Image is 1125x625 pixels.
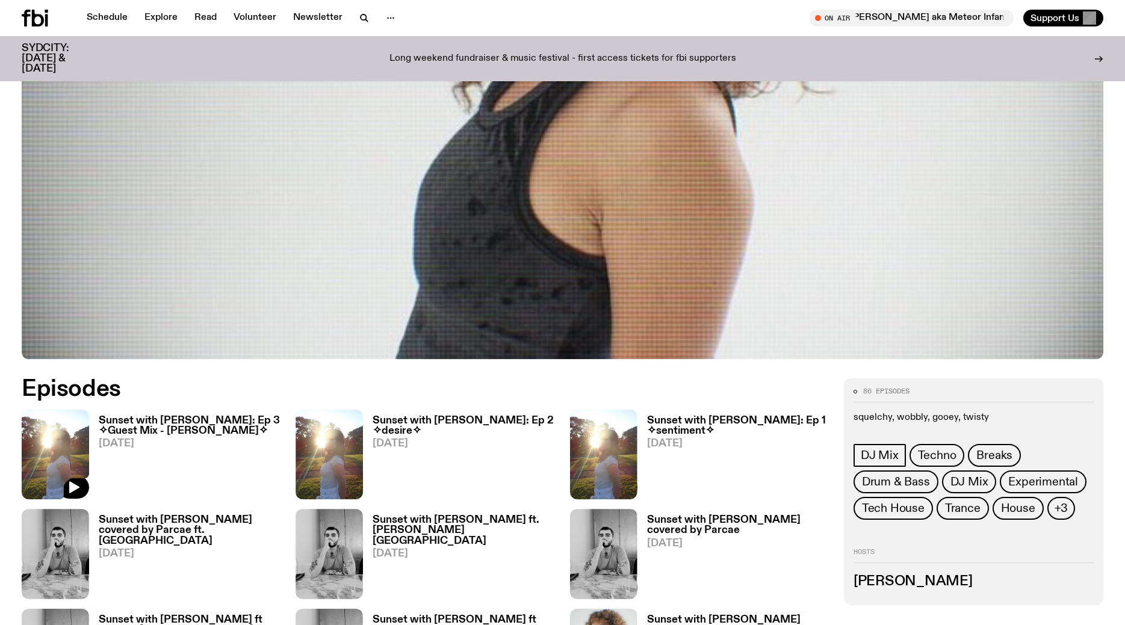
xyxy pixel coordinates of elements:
[373,549,555,559] span: [DATE]
[861,449,899,462] span: DJ Mix
[1000,470,1086,493] a: Experimental
[854,549,1094,563] h2: Hosts
[647,538,829,549] span: [DATE]
[945,502,981,515] span: Trance
[918,449,956,462] span: Techno
[363,515,555,599] a: Sunset with [PERSON_NAME] ft. [PERSON_NAME][GEOGRAPHIC_DATA][DATE]
[1001,502,1035,515] span: House
[1030,13,1079,23] span: Support Us
[22,43,99,74] h3: SYDCITY: [DATE] & [DATE]
[647,615,801,625] h3: Sunset with [PERSON_NAME]
[637,515,829,599] a: Sunset with [PERSON_NAME] covered by Parcae[DATE]
[976,449,1012,462] span: Breaks
[1023,10,1103,26] button: Support Us
[647,416,829,436] h3: Sunset with [PERSON_NAME]: Ep 1 ✧sentiment✧
[854,497,933,520] a: Tech House
[647,515,829,535] h3: Sunset with [PERSON_NAME] covered by Parcae
[862,475,930,488] span: Drum & Bass
[910,444,965,467] a: Techno
[862,502,925,515] span: Tech House
[647,439,829,449] span: [DATE]
[373,515,555,546] h3: Sunset with [PERSON_NAME] ft. [PERSON_NAME][GEOGRAPHIC_DATA]
[1055,502,1068,515] span: +3
[79,10,135,26] a: Schedule
[363,416,555,499] a: Sunset with [PERSON_NAME]: Ep 2 ✧desire✧[DATE]
[854,575,1094,588] h3: [PERSON_NAME]
[89,515,281,599] a: Sunset with [PERSON_NAME] covered by Parcae ft. [GEOGRAPHIC_DATA][DATE]
[993,497,1044,520] a: House
[942,470,997,493] a: DJ Mix
[968,444,1021,467] a: Breaks
[637,416,829,499] a: Sunset with [PERSON_NAME]: Ep 1 ✧sentiment✧[DATE]
[950,475,988,488] span: DJ Mix
[1047,497,1076,520] button: +3
[99,515,281,546] h3: Sunset with [PERSON_NAME] covered by Parcae ft. [GEOGRAPHIC_DATA]
[99,439,281,449] span: [DATE]
[863,388,910,395] span: 86 episodes
[137,10,185,26] a: Explore
[854,444,906,467] a: DJ Mix
[854,470,938,493] a: Drum & Bass
[937,497,989,520] a: Trance
[99,416,281,436] h3: Sunset with [PERSON_NAME]: Ep 3 ✧Guest Mix - [PERSON_NAME]✧
[226,10,284,26] a: Volunteer
[99,549,281,559] span: [DATE]
[809,10,1014,26] button: On Air[PERSON_NAME] aka Meteor Infant - Out of the Box
[286,10,350,26] a: Newsletter
[89,416,281,499] a: Sunset with [PERSON_NAME]: Ep 3 ✧Guest Mix - [PERSON_NAME]✧[DATE]
[373,439,555,449] span: [DATE]
[22,378,738,400] h2: Episodes
[1008,475,1078,488] span: Experimental
[389,54,736,64] p: Long weekend fundraiser & music festival - first access tickets for fbi supporters
[373,416,555,436] h3: Sunset with [PERSON_NAME]: Ep 2 ✧desire✧
[854,412,1094,423] p: squelchy, wobbly, gooey, twisty
[187,10,224,26] a: Read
